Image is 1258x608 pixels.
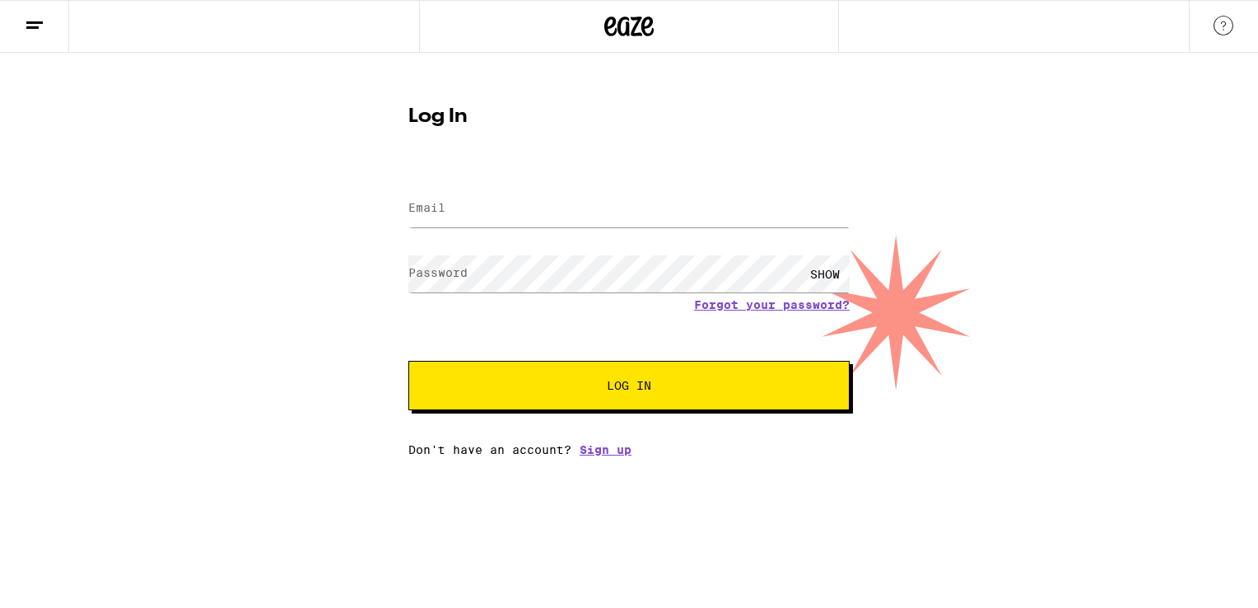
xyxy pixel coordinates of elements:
button: Log In [408,361,850,410]
label: Email [408,201,445,214]
h1: Log In [408,107,850,127]
a: Sign up [580,443,631,456]
input: Email [408,190,850,227]
div: SHOW [800,255,850,292]
span: Log In [607,380,651,391]
div: Don't have an account? [408,443,850,456]
a: Forgot your password? [694,298,850,311]
label: Password [408,266,468,279]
